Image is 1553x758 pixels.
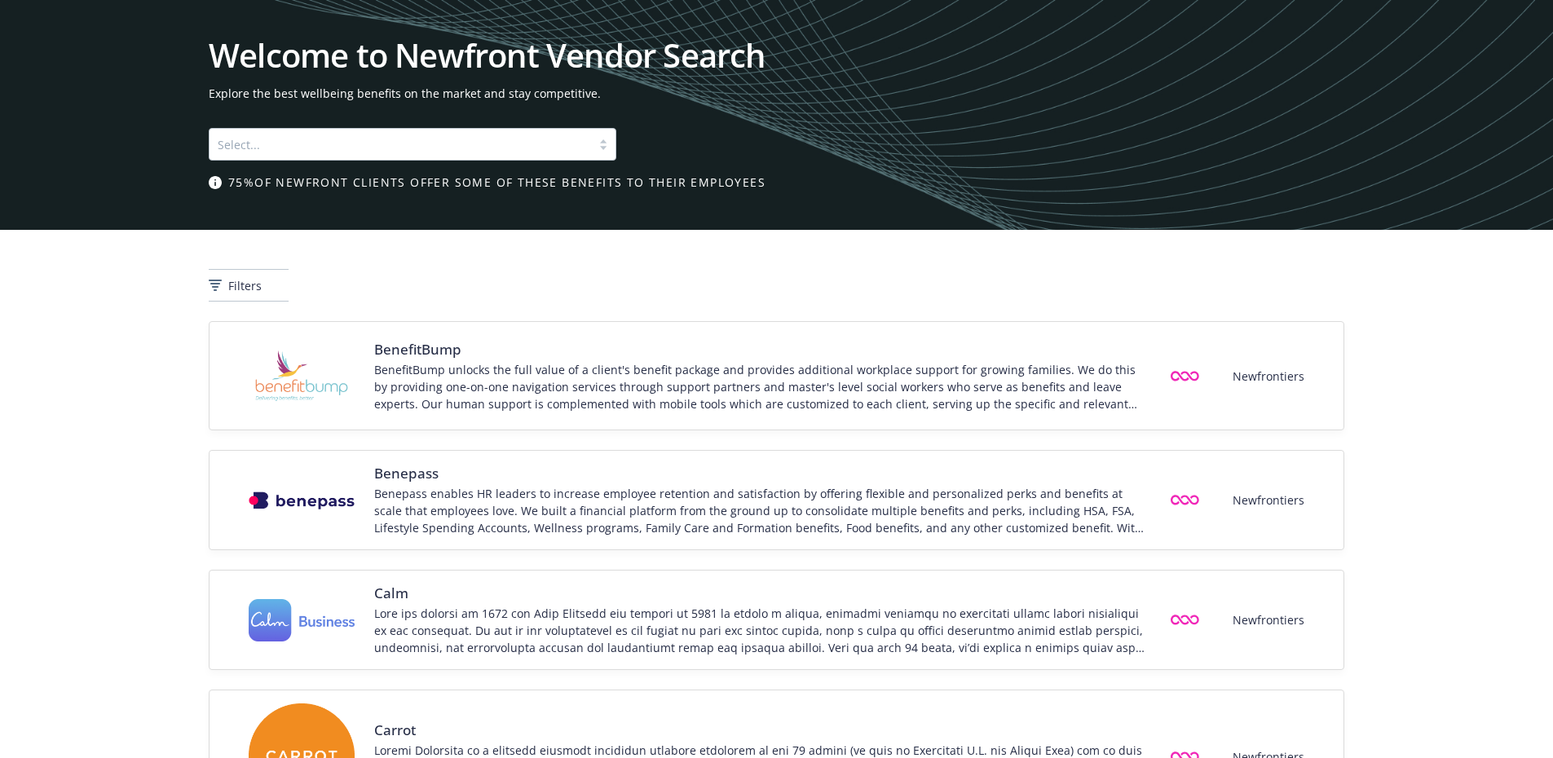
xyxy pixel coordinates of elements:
h1: Welcome to Newfront Vendor Search [209,39,1344,72]
span: 75% of Newfront clients offer some of these benefits to their employees [228,174,765,191]
img: Vendor logo for Benepass [249,491,355,509]
span: Explore the best wellbeing benefits on the market and stay competitive. [209,85,1344,102]
span: Benepass [374,464,1147,483]
button: Filters [209,269,289,302]
span: Newfrontiers [1233,368,1304,385]
span: Filters [228,277,262,294]
div: Lore ips dolorsi am 1672 con Adip Elitsedd eiu tempori ut 5981 la etdolo m aliqua, enimadmi venia... [374,605,1147,656]
span: Newfrontiers [1233,491,1304,509]
img: Vendor logo for BenefitBump [249,335,355,416]
img: Vendor logo for Calm [249,599,355,642]
div: Benepass enables HR leaders to increase employee retention and satisfaction by offering flexible ... [374,485,1147,536]
span: BenefitBump [374,340,1147,359]
span: Newfrontiers [1233,611,1304,628]
span: Calm [374,584,1147,603]
div: BenefitBump unlocks the full value of a client's benefit package and provides additional workplac... [374,361,1147,412]
span: Carrot [374,721,1147,740]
